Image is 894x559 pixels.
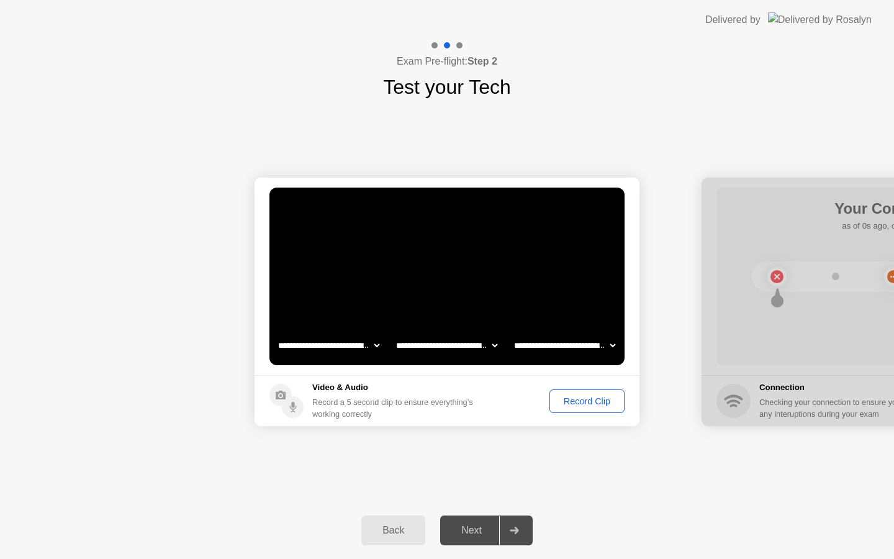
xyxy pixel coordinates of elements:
[383,72,511,102] h1: Test your Tech
[361,516,425,545] button: Back
[394,333,500,358] select: Available speakers
[467,56,497,66] b: Step 2
[705,12,761,27] div: Delivered by
[549,389,625,413] button: Record Clip
[365,525,422,536] div: Back
[768,12,872,27] img: Delivered by Rosalyn
[512,333,618,358] select: Available microphones
[397,54,497,69] h4: Exam Pre-flight:
[554,396,620,406] div: Record Clip
[312,396,478,420] div: Record a 5 second clip to ensure everything’s working correctly
[276,333,382,358] select: Available cameras
[440,516,533,545] button: Next
[312,381,478,394] h5: Video & Audio
[444,525,499,536] div: Next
